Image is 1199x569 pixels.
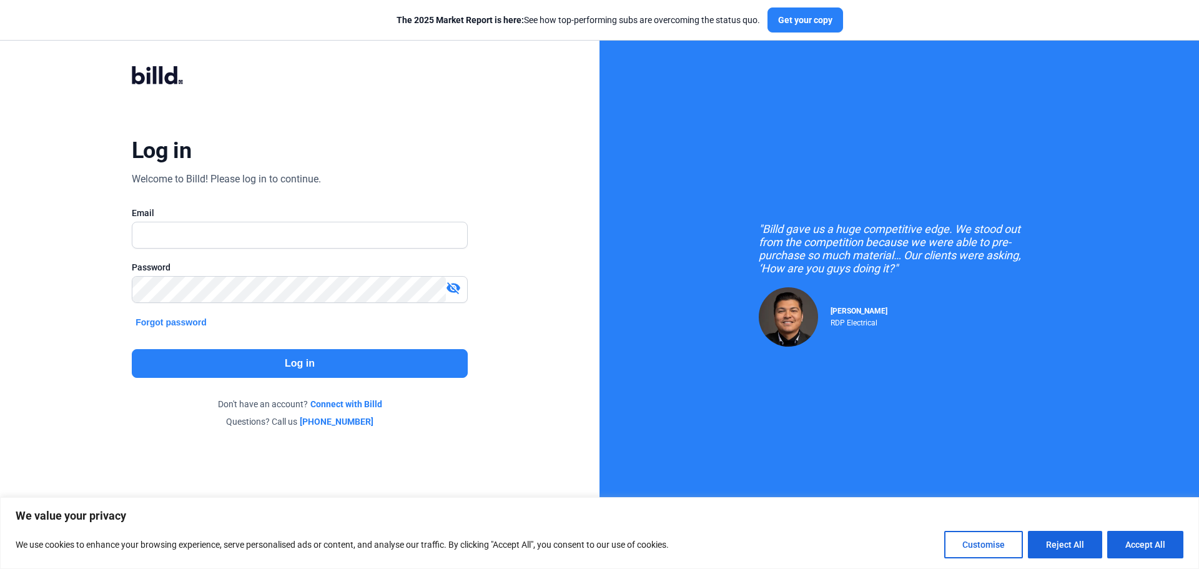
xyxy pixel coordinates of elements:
span: The 2025 Market Report is here: [397,15,524,25]
p: We use cookies to enhance your browsing experience, serve personalised ads or content, and analys... [16,537,669,552]
button: Reject All [1028,531,1102,558]
div: Log in [132,137,191,164]
button: Forgot password [132,315,210,329]
div: Welcome to Billd! Please log in to continue. [132,172,321,187]
div: See how top-performing subs are overcoming the status quo. [397,14,760,26]
span: [PERSON_NAME] [831,307,887,315]
img: Raul Pacheco [759,287,818,347]
mat-icon: visibility_off [446,280,461,295]
div: Password [132,261,468,274]
button: Log in [132,349,468,378]
div: Questions? Call us [132,415,468,428]
div: Don't have an account? [132,398,468,410]
button: Accept All [1107,531,1183,558]
div: RDP Electrical [831,315,887,327]
button: Customise [944,531,1023,558]
a: Connect with Billd [310,398,382,410]
div: "Billd gave us a huge competitive edge. We stood out from the competition because we were able to... [759,222,1040,275]
button: Get your copy [767,7,843,32]
div: Email [132,207,468,219]
a: [PHONE_NUMBER] [300,415,373,428]
p: We value your privacy [16,508,1183,523]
